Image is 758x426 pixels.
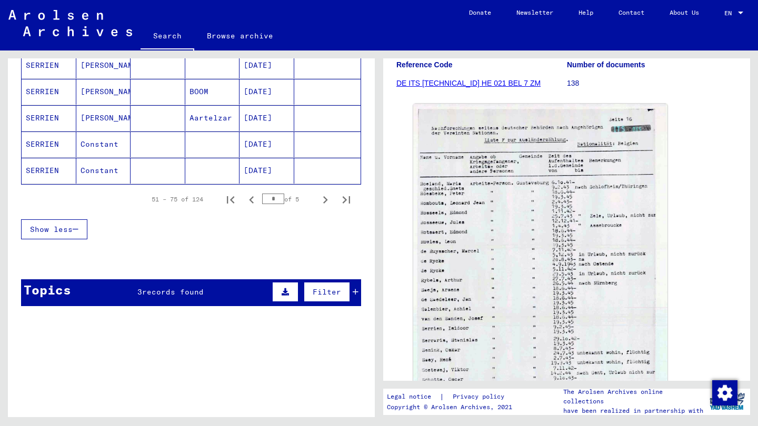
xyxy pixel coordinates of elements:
[141,23,194,50] a: Search
[76,53,131,78] mat-cell: [PERSON_NAME]
[24,280,71,299] div: Topics
[142,287,204,297] span: records found
[240,53,294,78] mat-cell: [DATE]
[563,406,704,415] p: have been realized in partnership with
[22,158,76,184] mat-cell: SERRIEN
[567,78,737,89] p: 138
[387,391,517,402] div: |
[152,195,203,204] div: 51 – 75 of 124
[185,105,240,131] mat-cell: Aartelzar
[76,158,131,184] mat-cell: Constant
[137,287,142,297] span: 3
[724,9,736,17] span: EN
[194,23,286,48] a: Browse archive
[8,10,132,36] img: Arolsen_neg.svg
[304,282,350,302] button: Filter
[387,391,440,402] a: Legal notice
[241,189,262,210] button: Previous page
[22,53,76,78] mat-cell: SERRIEN
[185,79,240,105] mat-cell: BOOM
[262,194,315,204] div: of 5
[240,79,294,105] mat-cell: [DATE]
[712,380,737,405] img: Change consent
[396,60,453,69] b: Reference Code
[76,79,131,105] mat-cell: [PERSON_NAME]
[240,158,294,184] mat-cell: [DATE]
[387,402,517,412] p: Copyright © Arolsen Archives, 2021
[22,131,76,157] mat-cell: SERRIEN
[567,60,645,69] b: Number of documents
[76,105,131,131] mat-cell: [PERSON_NAME]
[444,391,517,402] a: Privacy policy
[315,189,336,210] button: Next page
[22,79,76,105] mat-cell: SERRIEN
[396,79,541,87] a: DE ITS [TECHNICAL_ID] HE 021 BEL 7 ZM
[22,105,76,131] mat-cell: SERRIEN
[240,131,294,157] mat-cell: [DATE]
[336,189,357,210] button: Last page
[76,131,131,157] mat-cell: Constant
[563,387,704,406] p: The Arolsen Archives online collections
[712,380,737,405] div: Change consent
[21,219,87,239] button: Show less
[30,225,73,234] span: Show less
[313,287,341,297] span: Filter
[707,388,747,414] img: yv_logo.png
[240,105,294,131] mat-cell: [DATE]
[220,189,241,210] button: First page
